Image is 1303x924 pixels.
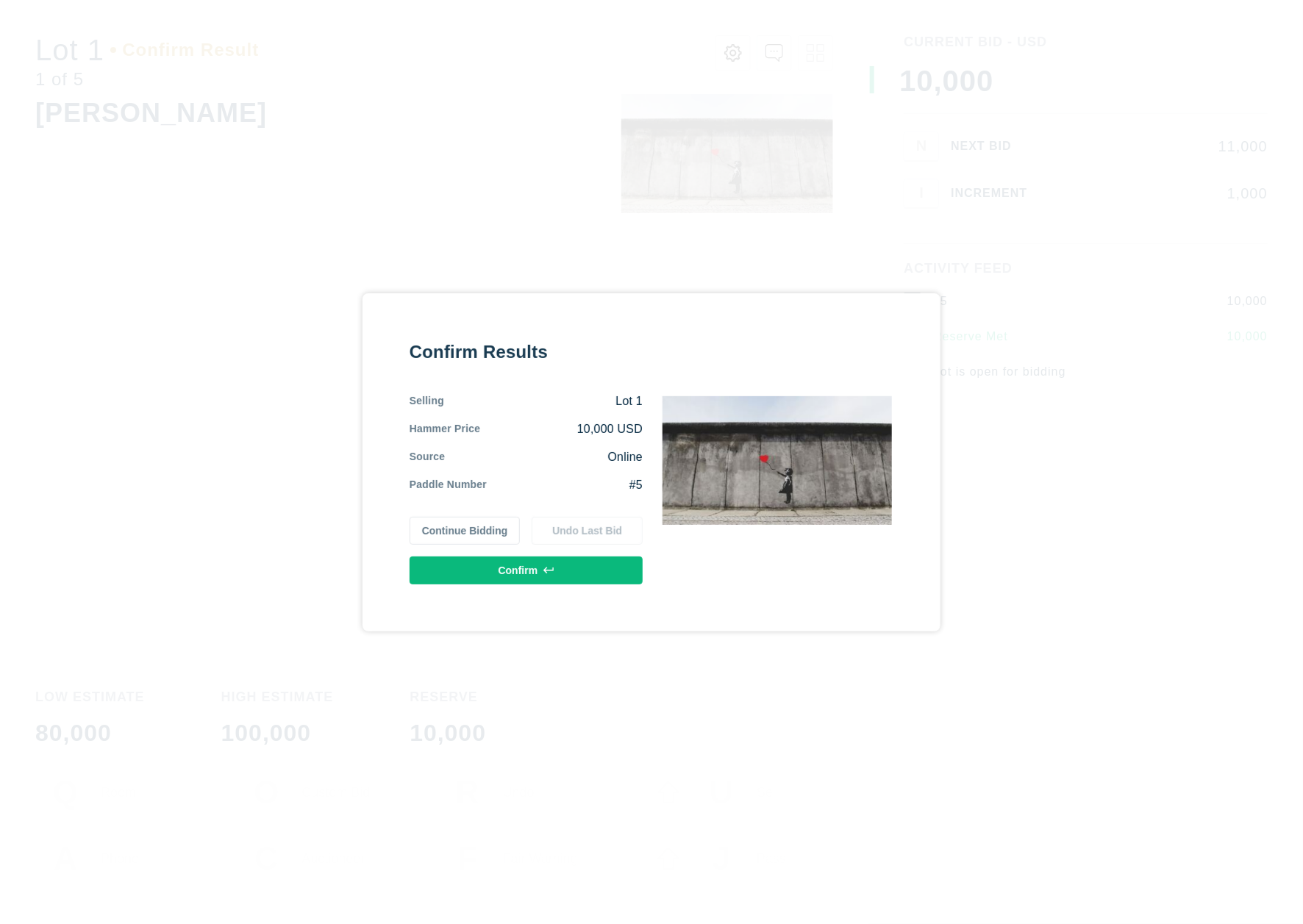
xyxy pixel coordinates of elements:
div: Paddle Number [410,477,487,493]
div: Confirm Results [410,340,643,364]
div: #5 [487,477,643,493]
button: Continue Bidding [410,517,521,545]
button: Undo Last Bid [532,517,643,545]
button: Confirm [410,556,643,584]
div: 10,000 USD [480,421,643,437]
div: Source [410,449,446,465]
div: Online [445,449,643,465]
div: Lot 1 [444,393,643,409]
div: Hammer Price [410,421,481,437]
div: Selling [410,393,444,409]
